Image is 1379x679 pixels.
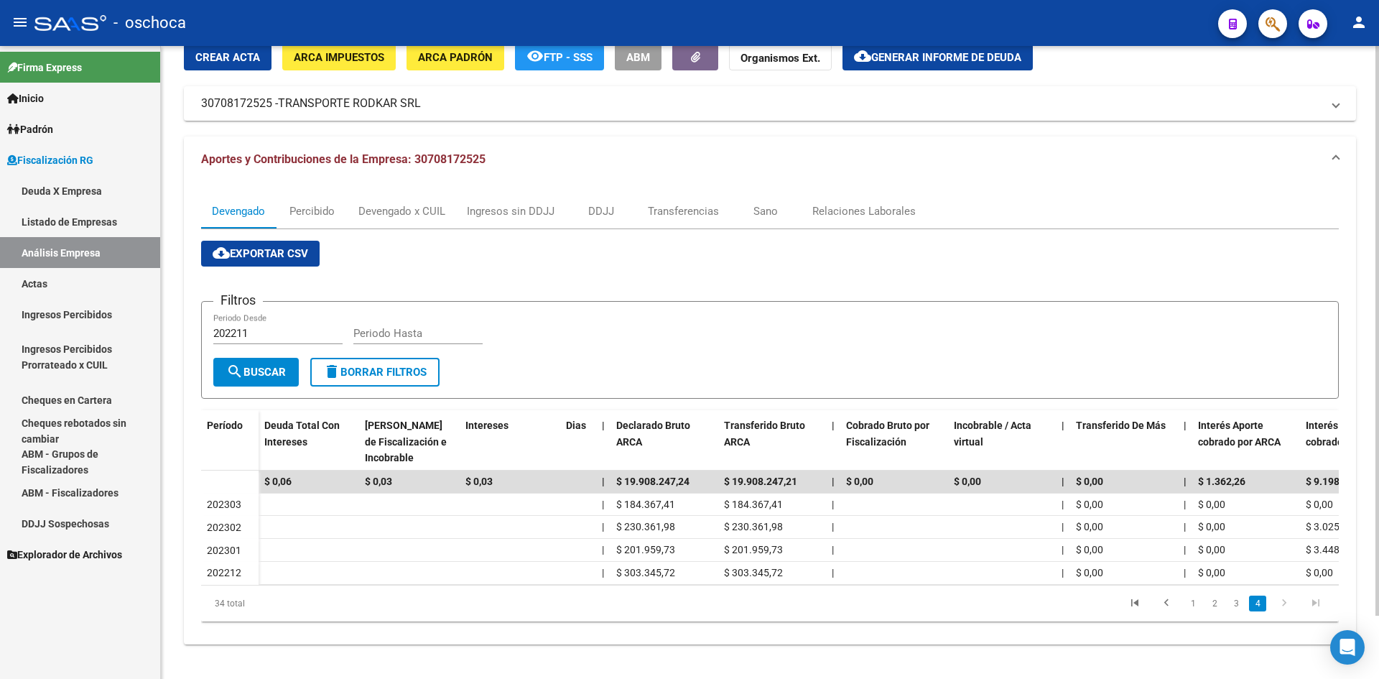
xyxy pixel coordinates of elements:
datatable-header-cell: | [826,410,840,474]
span: Generar informe de deuda [871,51,1021,64]
span: 202301 [207,545,241,556]
button: ARCA Padrón [407,44,504,70]
datatable-header-cell: Deuda Total Con Intereses [259,410,359,474]
span: | [832,476,835,487]
button: ARCA Impuestos [282,44,396,70]
span: | [1184,476,1187,487]
span: Padrón [7,121,53,137]
a: go to next page [1271,596,1298,611]
a: go to last page [1302,596,1329,611]
span: $ 0,00 [1198,499,1225,510]
span: $ 3.448,12 [1306,544,1353,555]
div: DDJJ [588,203,614,219]
span: | [1062,567,1064,578]
span: Dias [566,420,586,431]
span: $ 0,00 [846,476,873,487]
button: FTP - SSS [515,44,604,70]
li: page 4 [1247,591,1268,616]
div: Sano [753,203,778,219]
span: | [832,544,834,555]
span: | [602,476,605,487]
span: $ 0,00 [1306,567,1333,578]
button: Generar informe de deuda [842,44,1033,70]
mat-icon: cloud_download [854,47,871,65]
span: | [1062,544,1064,555]
datatable-header-cell: Deuda Bruta Neto de Fiscalización e Incobrable [359,410,460,474]
span: | [602,499,604,510]
mat-expansion-panel-header: 30708172525 -TRANSPORTE RODKAR SRL [184,86,1356,121]
span: $ 0,00 [1076,476,1103,487]
span: | [602,521,604,532]
span: | [832,420,835,431]
span: | [832,567,834,578]
span: $ 0,00 [954,476,981,487]
div: Ingresos sin DDJJ [467,203,554,219]
span: Exportar CSV [213,247,308,260]
mat-icon: delete [323,363,340,380]
span: Explorador de Archivos [7,547,122,563]
a: 3 [1227,596,1245,611]
span: 202302 [207,522,241,533]
span: $ 0,00 [1076,544,1103,555]
div: Open Intercom Messenger [1330,630,1365,665]
datatable-header-cell: Incobrable / Acta virtual [948,410,1056,474]
span: $ 0,06 [264,476,292,487]
mat-panel-title: 30708172525 - [201,96,1322,111]
span: 202303 [207,499,241,510]
span: | [602,544,604,555]
mat-expansion-panel-header: Aportes y Contribuciones de la Empresa: 30708172525 [184,137,1356,183]
span: [PERSON_NAME] de Fiscalización e Incobrable [365,420,447,464]
span: $ 0,03 [465,476,493,487]
span: | [832,521,834,532]
span: ABM [626,51,650,64]
span: $ 0,00 [1306,499,1333,510]
datatable-header-cell: Interés Aporte cobrado por ARCA [1192,410,1300,474]
a: 2 [1206,596,1223,611]
span: TRANSPORTE RODKAR SRL [278,96,421,111]
span: | [602,567,604,578]
span: | [1062,420,1064,431]
datatable-header-cell: Transferido Bruto ARCA [718,410,826,474]
span: $ 0,00 [1198,521,1225,532]
a: 4 [1249,596,1266,611]
span: | [1184,521,1186,532]
span: | [1184,567,1186,578]
span: $ 303.345,72 [616,567,675,578]
a: go to previous page [1153,596,1180,611]
strong: Organismos Ext. [740,52,820,65]
span: Borrar Filtros [323,366,427,379]
span: ARCA Impuestos [294,51,384,64]
datatable-header-cell: | [1056,410,1070,474]
span: $ 19.908.247,24 [616,476,689,487]
span: $ 0,03 [365,476,392,487]
span: Intereses [465,420,509,431]
datatable-header-cell: Cobrado Bruto por Fiscalización [840,410,948,474]
span: $ 230.361,98 [724,521,783,532]
span: | [1062,476,1064,487]
span: $ 0,00 [1076,567,1103,578]
button: Exportar CSV [201,241,320,267]
span: Firma Express [7,60,82,75]
li: page 1 [1182,591,1204,616]
span: $ 201.959,73 [724,544,783,555]
div: Devengado x CUIL [358,203,445,219]
button: Crear Acta [184,44,271,70]
li: page 2 [1204,591,1225,616]
h3: Filtros [213,290,263,310]
span: | [1062,499,1064,510]
datatable-header-cell: | [596,410,610,474]
span: | [1184,420,1187,431]
span: Transferido De Más [1076,420,1166,431]
span: | [1062,521,1064,532]
span: | [832,499,834,510]
span: Inicio [7,91,44,106]
span: $ 230.361,98 [616,521,675,532]
span: $ 184.367,41 [616,499,675,510]
datatable-header-cell: Transferido De Más [1070,410,1178,474]
span: $ 19.908.247,21 [724,476,797,487]
span: - oschoca [113,7,186,39]
div: Relaciones Laborales [812,203,916,219]
datatable-header-cell: Período [201,410,259,471]
span: Cobrado Bruto por Fiscalización [846,420,929,448]
span: Fiscalización RG [7,152,93,168]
